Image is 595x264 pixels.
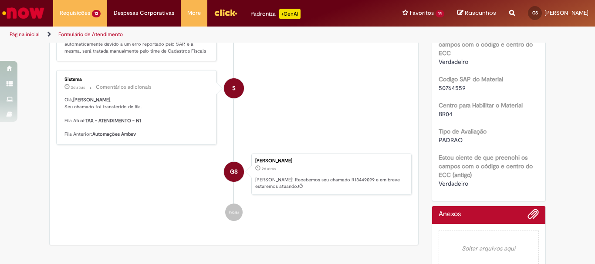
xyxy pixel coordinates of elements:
[92,10,101,17] span: 13
[279,9,301,19] p: +GenAi
[439,154,533,179] b: Estou ciente de que preenchi os campos com o código e centro do ECC (antigo)
[457,9,496,17] a: Rascunhos
[439,127,487,135] b: Tipo de Avaliação
[214,6,237,19] img: click_logo_yellow_360x200.png
[439,58,468,66] span: Verdadeiro
[532,10,538,16] span: GS
[58,31,123,38] a: Formulário de Atendimento
[439,32,533,57] b: Estou ciente de que preenchi os campos com o código e centro do ECC
[262,166,276,171] span: 2d atrás
[60,9,90,17] span: Requisições
[73,97,110,103] b: [PERSON_NAME]
[262,166,276,171] time: 26/08/2025 15:30:44
[64,97,210,137] p: Olá, , Seu chamado foi transferido de fila. Fila Atual: Fila Anterior:
[439,75,503,83] b: Codigo SAP do Material
[527,208,539,224] button: Adicionar anexos
[114,9,174,17] span: Despesas Corporativas
[230,161,238,182] span: GS
[1,4,46,22] img: ServiceNow
[255,177,407,190] p: [PERSON_NAME]! Recebemos seu chamado R13449099 e em breve estaremos atuando.
[85,117,141,124] b: TAX - ATENDIMENTO - N1
[92,131,136,137] b: Automações Ambev
[224,162,244,182] div: Gabrielle Costa Souza
[64,77,210,82] div: Sistema
[96,84,152,91] small: Comentários adicionais
[410,9,434,17] span: Favoritos
[465,9,496,17] span: Rascunhos
[232,78,236,99] span: S
[187,9,201,17] span: More
[7,27,390,43] ul: Trilhas de página
[439,101,523,109] b: Centro para Habilitar o Material
[255,158,407,164] div: [PERSON_NAME]
[64,34,210,54] p: Prezado, não foi possível executar sua solicitação automaticamente devido a um erro reportado pel...
[436,10,444,17] span: 14
[544,9,588,17] span: [PERSON_NAME]
[56,154,412,195] li: Gabrielle Costa Souza
[439,180,468,187] span: Verdadeiro
[224,78,244,98] div: System
[10,31,40,38] a: Página inicial
[439,211,461,218] h2: Anexos
[439,110,453,118] span: BR04
[71,85,85,90] time: 26/08/2025 15:30:59
[439,84,466,92] span: 50764559
[439,136,463,144] span: PADRAO
[250,9,301,19] div: Padroniza
[71,85,85,90] span: 2d atrás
